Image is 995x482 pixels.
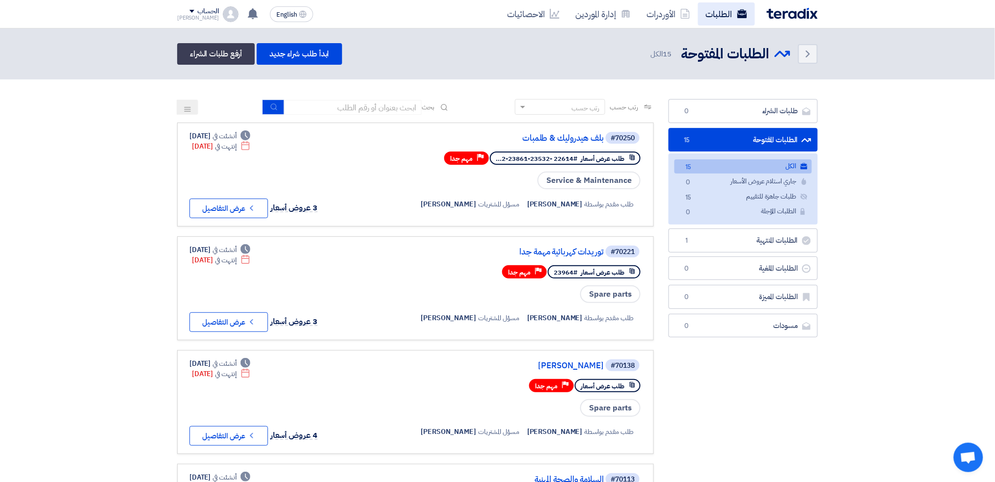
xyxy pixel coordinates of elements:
[527,199,583,209] span: [PERSON_NAME]
[215,255,236,265] span: إنتهت في
[213,358,236,369] span: أنشئت في
[681,321,693,331] span: 0
[567,2,639,25] a: إدارة الموردين
[581,268,624,277] span: طلب عرض أسعار
[580,399,641,417] span: Spare parts
[527,427,583,437] span: [PERSON_NAME]
[421,199,476,209] span: [PERSON_NAME]
[681,264,693,274] span: 0
[682,193,694,203] span: 15
[682,207,694,218] span: 0
[215,141,236,152] span: إنتهت في
[669,256,818,280] a: الطلبات الملغية0
[189,426,268,446] button: عرض التفاصيل
[669,128,818,152] a: الطلبات المفتوحة15
[213,131,236,141] span: أنشئت في
[611,362,635,369] div: #70138
[189,245,250,255] div: [DATE]
[197,7,218,16] div: الحساب
[669,285,818,309] a: الطلبات المميزة0
[682,178,694,188] span: 0
[651,49,673,60] span: الكل
[639,2,698,25] a: الأوردرات
[422,102,434,112] span: بحث
[585,313,634,323] span: طلب مقدم بواسطة
[674,159,812,174] a: الكل
[189,131,250,141] div: [DATE]
[407,248,604,256] a: توريدات كهربائية مهمة جدا
[478,199,519,209] span: مسؤل المشتريات
[611,135,635,142] div: #70250
[177,43,255,65] a: أرفع طلبات الشراء
[407,134,604,143] a: بلف هيدروليك & طلمبات
[674,190,812,204] a: طلبات جاهزة للتقييم
[681,45,770,64] h2: الطلبات المفتوحة
[421,313,476,323] span: [PERSON_NAME]
[478,313,519,323] span: مسؤل المشتريات
[571,103,600,113] div: رتب حسب
[682,162,694,173] span: 15
[663,49,672,59] span: 15
[527,313,583,323] span: [PERSON_NAME]
[674,204,812,219] a: الطلبات المؤجلة
[192,255,250,265] div: [DATE]
[681,106,693,116] span: 0
[681,135,693,145] span: 15
[215,369,236,379] span: إنتهت في
[270,430,318,441] span: 4 عروض أسعار
[585,199,634,209] span: طلب مقدم بواسطة
[610,102,638,112] span: رتب حسب
[767,8,818,19] img: Teradix logo
[496,154,577,163] span: #22614 -23532-23861-2...
[276,11,297,18] span: English
[270,6,313,22] button: English
[954,443,983,472] a: Open chat
[189,358,250,369] div: [DATE]
[270,202,318,214] span: 3 عروض أسعار
[407,361,604,370] a: [PERSON_NAME]
[554,268,577,277] span: #23964
[669,99,818,123] a: طلبات الشراء0
[611,249,635,255] div: #70221
[213,245,236,255] span: أنشئت في
[698,2,755,25] a: الطلبات
[508,268,531,277] span: مهم جدا
[580,285,641,303] span: Spare parts
[499,2,567,25] a: الاحصائيات
[681,236,693,246] span: 1
[581,154,624,163] span: طلب عرض أسعار
[192,369,250,379] div: [DATE]
[223,6,239,22] img: profile_test.png
[189,199,268,218] button: عرض التفاصيل
[538,172,641,189] span: Service & Maintenance
[192,141,250,152] div: [DATE]
[478,427,519,437] span: مسؤل المشتريات
[270,316,318,328] span: 3 عروض أسعار
[257,43,342,65] a: ابدأ طلب شراء جديد
[177,15,219,21] div: [PERSON_NAME]
[421,427,476,437] span: [PERSON_NAME]
[681,292,693,302] span: 0
[674,175,812,189] a: جاري استلام عروض الأسعار
[669,314,818,338] a: مسودات0
[669,228,818,253] a: الطلبات المنتهية1
[585,427,634,437] span: طلب مقدم بواسطة
[450,154,473,163] span: مهم جدا
[284,100,422,115] input: ابحث بعنوان أو رقم الطلب
[189,312,268,332] button: عرض التفاصيل
[581,381,624,391] span: طلب عرض أسعار
[535,381,558,391] span: مهم جدا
